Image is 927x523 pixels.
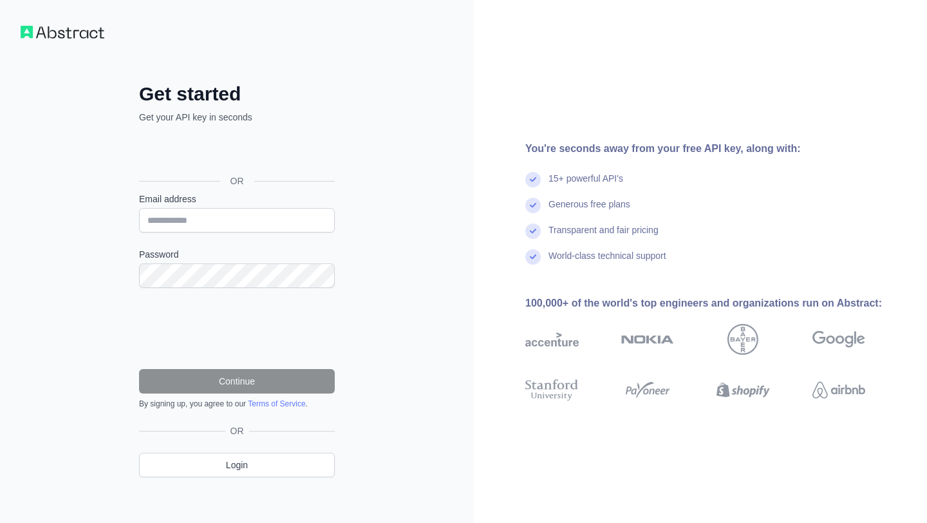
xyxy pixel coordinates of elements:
div: By signing up, you agree to our . [139,399,335,409]
img: payoneer [621,377,675,403]
img: nokia [621,324,675,355]
img: Workflow [21,26,104,39]
label: Email address [139,193,335,205]
img: shopify [716,377,770,403]
img: google [812,324,866,355]
img: check mark [525,198,541,213]
iframe: Sign in with Google Button [133,138,339,166]
span: OR [220,175,254,187]
img: stanford university [525,377,579,403]
a: Terms of Service [248,399,305,408]
label: Password [139,248,335,261]
a: Login [139,453,335,477]
div: Generous free plans [548,198,630,223]
img: bayer [727,324,758,355]
img: accenture [525,324,579,355]
div: Transparent and fair pricing [548,223,659,249]
h2: Get started [139,82,335,106]
iframe: reCAPTCHA [139,303,335,354]
div: 15+ powerful API's [548,172,623,198]
img: airbnb [812,377,866,403]
img: check mark [525,172,541,187]
div: World-class technical support [548,249,666,275]
div: 100,000+ of the world's top engineers and organizations run on Abstract: [525,296,906,311]
div: You're seconds away from your free API key, along with: [525,141,906,157]
img: check mark [525,223,541,239]
p: Get your API key in seconds [139,111,335,124]
button: Continue [139,369,335,394]
img: check mark [525,249,541,265]
span: OR [225,424,249,437]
